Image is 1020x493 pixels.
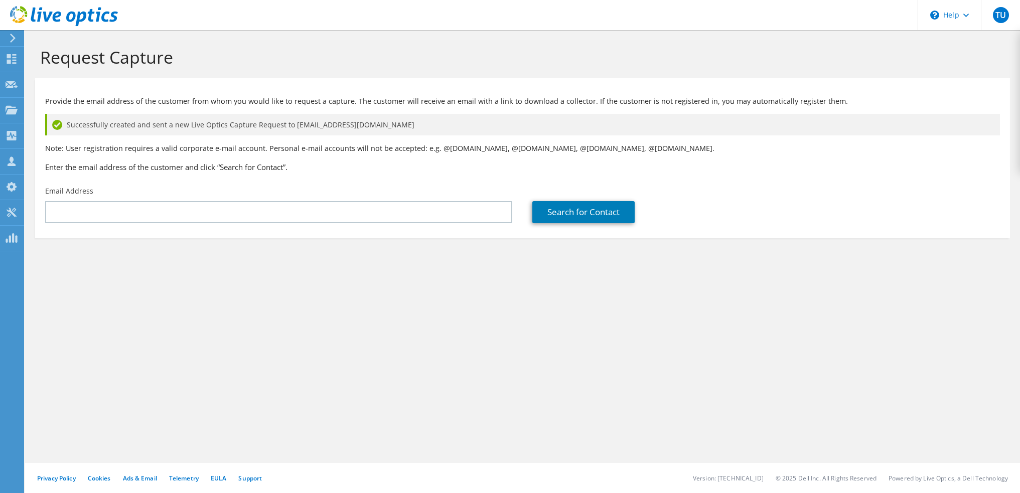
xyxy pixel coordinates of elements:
a: EULA [211,474,226,482]
p: Note: User registration requires a valid corporate e-mail account. Personal e-mail accounts will ... [45,143,1000,154]
svg: \n [930,11,939,20]
p: Provide the email address of the customer from whom you would like to request a capture. The cust... [45,96,1000,107]
a: Search for Contact [532,201,635,223]
h1: Request Capture [40,47,1000,68]
li: Powered by Live Optics, a Dell Technology [889,474,1008,482]
a: Ads & Email [123,474,157,482]
li: © 2025 Dell Inc. All Rights Reserved [776,474,877,482]
a: Cookies [88,474,111,482]
a: Telemetry [169,474,199,482]
a: Support [238,474,262,482]
li: Version: [TECHNICAL_ID] [693,474,764,482]
span: Successfully created and sent a new Live Optics Capture Request to [EMAIL_ADDRESS][DOMAIN_NAME] [67,119,414,130]
a: Privacy Policy [37,474,76,482]
h3: Enter the email address of the customer and click “Search for Contact”. [45,161,1000,173]
span: TU [993,7,1009,23]
label: Email Address [45,186,93,196]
